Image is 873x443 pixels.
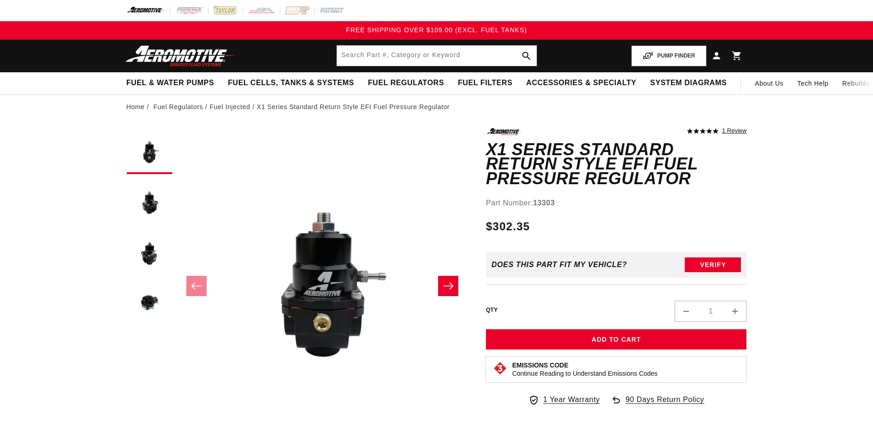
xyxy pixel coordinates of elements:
[512,369,658,378] p: Continue Reading to Understand Emissions Codes
[755,80,783,87] span: About Us
[228,78,354,88] span: Fuel Cells, Tanks & Systems
[458,78,513,88] span: Fuel Filters
[127,102,747,112] nav: breadcrumbs
[533,199,555,207] strong: 13303
[486,306,498,314] label: QTY
[127,102,145,112] a: Home
[368,78,444,88] span: Fuel Regulators
[625,394,704,415] span: 90 Days Return Policy
[543,394,600,406] span: 1 Year Warranty
[221,72,361,94] summary: Fuel Cells, Tanks & Systems
[361,72,451,94] summary: Fuel Regulators
[337,46,537,66] input: Search by Part Number, Category or Keyword
[123,45,238,67] img: Aeromotive
[127,179,173,225] button: Load image 2 in gallery view
[631,46,706,66] button: PUMP FINDER
[491,261,627,269] div: Does This part fit My vehicle?
[127,78,214,88] span: Fuel & Water Pumps
[842,78,869,88] span: Rebuilds
[798,78,829,88] span: Tech Help
[127,229,173,275] button: Load image 3 in gallery view
[451,72,520,94] summary: Fuel Filters
[512,361,658,378] button: Emissions CodeContinue Reading to Understand Emissions Codes
[186,276,207,296] button: Slide left
[516,46,537,66] button: search button
[685,257,741,272] button: Verify
[127,280,173,326] button: Load image 4 in gallery view
[748,72,790,94] a: About Us
[486,142,747,186] h1: X1 Series Standard Return Style EFI Fuel Pressure Regulator
[526,78,636,88] span: Accessories & Specialty
[650,78,727,88] span: System Diagrams
[153,102,209,112] li: Fuel Regulators
[791,72,836,94] summary: Tech Help
[493,361,508,376] img: Emissions code
[120,72,221,94] summary: Fuel & Water Pumps
[512,361,568,369] strong: Emissions Code
[257,102,450,112] li: X1 Series Standard Return Style EFI Fuel Pressure Regulator
[486,329,747,350] button: Add to Cart
[643,72,734,94] summary: System Diagrams
[528,394,600,406] a: 1 Year Warranty
[611,394,704,415] a: 90 Days Return Policy
[486,197,747,209] div: Part Number:
[722,128,746,134] a: 1 reviews
[210,102,257,112] li: Fuel Injected
[486,218,530,235] span: $302.35
[438,276,458,296] button: Slide right
[520,72,643,94] summary: Accessories & Specialty
[346,26,527,34] span: FREE SHIPPING OVER $109.00 (EXCL. FUEL TANKS)
[127,128,173,174] button: Load image 1 in gallery view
